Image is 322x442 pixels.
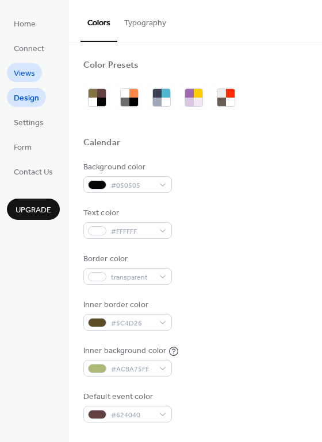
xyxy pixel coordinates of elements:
[111,272,154,284] span: transparent
[111,317,154,329] span: #5C4D26
[7,38,51,57] a: Connect
[83,207,170,219] div: Text color
[14,166,53,179] span: Contact Us
[83,60,139,72] div: Color Presets
[16,204,51,216] span: Upgrade
[14,142,32,154] span: Form
[14,92,39,104] span: Design
[83,137,120,149] div: Calendar
[111,409,154,421] span: #624040
[14,18,36,30] span: Home
[7,137,39,156] a: Form
[14,117,44,129] span: Settings
[83,161,170,173] div: Background color
[83,253,170,265] div: Border color
[7,88,46,107] a: Design
[7,162,60,181] a: Contact Us
[111,226,154,238] span: #FFFFFF
[111,363,154,375] span: #ACBA75FF
[83,299,170,311] div: Inner border color
[111,180,154,192] span: #050505
[7,63,42,82] a: Views
[83,391,170,403] div: Default event color
[83,345,166,357] div: Inner background color
[14,68,35,80] span: Views
[7,199,60,220] button: Upgrade
[7,113,51,131] a: Settings
[14,43,44,55] span: Connect
[7,14,43,33] a: Home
